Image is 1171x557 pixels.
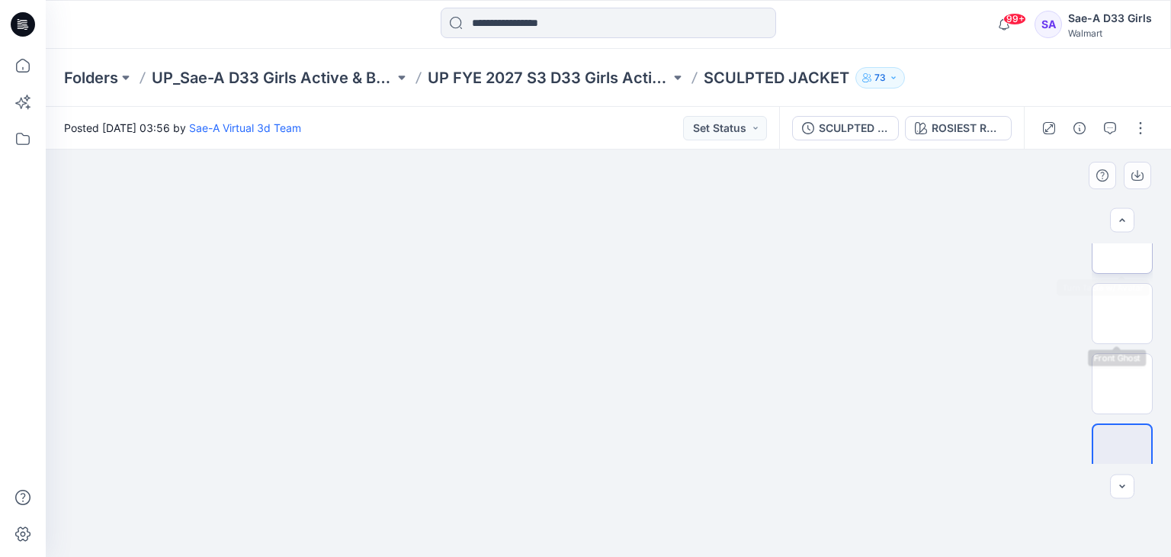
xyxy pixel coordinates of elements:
[1068,9,1152,27] div: Sae-A D33 Girls
[1035,11,1062,38] div: SA
[189,121,301,134] a: Sae-A Virtual 3d Team
[932,120,1002,137] div: ROSIEST ROUGE 2031654
[428,67,670,89] a: UP FYE 2027 S3 D33 Girls Active Sae-A
[64,120,301,136] span: Posted [DATE] 03:56 by
[1067,116,1092,140] button: Details
[855,67,905,89] button: 73
[152,67,394,89] a: UP_Sae-A D33 Girls Active & Bottoms
[1003,13,1026,25] span: 99+
[819,120,889,137] div: SCULPTED JACKET_FULL COLORWAYS
[64,67,118,89] a: Folders
[792,116,899,140] button: SCULPTED JACKET_FULL COLORWAYS
[704,67,849,89] p: SCULPTED JACKET
[905,116,1012,140] button: ROSIEST ROUGE 2031654
[1068,27,1152,39] div: Walmart
[874,69,886,86] p: 73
